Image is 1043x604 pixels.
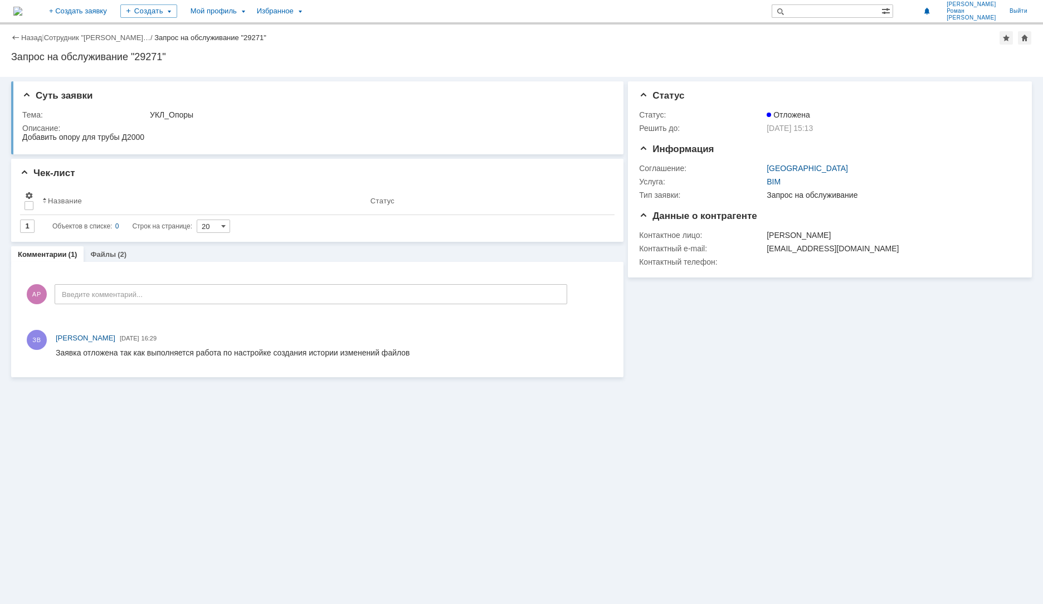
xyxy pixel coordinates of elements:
span: 16:29 [142,335,157,342]
div: Создать [120,4,177,18]
a: Файлы [90,250,116,259]
a: Перейти на домашнюю страницу [13,7,22,16]
div: Контактный e-mail: [639,244,764,253]
th: Статус [366,187,606,215]
span: Суть заявки [22,90,92,101]
span: АР [27,284,47,304]
a: Сотрудник "[PERSON_NAME]… [44,33,150,42]
div: Контактный телефон: [639,257,764,266]
div: Сделать домашней страницей [1018,31,1031,45]
div: Тема: [22,110,148,119]
div: Соглашение: [639,164,764,173]
span: Информация [639,144,714,154]
div: Контактное лицо: [639,231,764,240]
span: Объектов в списке: [52,222,112,230]
div: Тип заявки: [639,191,764,199]
div: Добавить в избранное [1000,31,1013,45]
span: Роман [947,8,996,14]
span: [DATE] 15:13 [767,124,813,133]
a: [PERSON_NAME] [56,333,115,344]
div: УКЛ_Опоры [150,110,607,119]
div: 0 [115,220,119,233]
span: [PERSON_NAME] [947,1,996,8]
div: | [42,33,43,41]
div: [EMAIL_ADDRESS][DOMAIN_NAME] [767,244,1015,253]
div: (1) [69,250,77,259]
span: [PERSON_NAME] [56,334,115,342]
div: Описание: [22,124,609,133]
div: Решить до: [639,124,764,133]
a: BIM [767,177,781,186]
a: Комментарии [18,250,67,259]
span: [DATE] [120,335,139,342]
div: Услуга: [639,177,764,186]
img: logo [13,7,22,16]
span: Данные о контрагенте [639,211,757,221]
div: (2) [118,250,126,259]
span: Отложена [767,110,810,119]
span: Настройки [25,191,33,200]
span: Статус [639,90,684,101]
div: / [44,33,155,42]
span: [PERSON_NAME] [947,14,996,21]
div: [PERSON_NAME] [767,231,1015,240]
a: [GEOGRAPHIC_DATA] [767,164,848,173]
div: Запрос на обслуживание "29271" [11,51,1032,62]
span: Расширенный поиск [881,5,893,16]
a: Назад [21,33,42,42]
div: Название [48,197,82,205]
span: Чек-лист [20,168,75,178]
div: Статус: [639,110,764,119]
div: Статус [371,197,394,205]
th: Название [38,187,366,215]
div: Запрос на обслуживание "29271" [154,33,266,42]
i: Строк на странице: [52,220,192,233]
div: Запрос на обслуживание [767,191,1015,199]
